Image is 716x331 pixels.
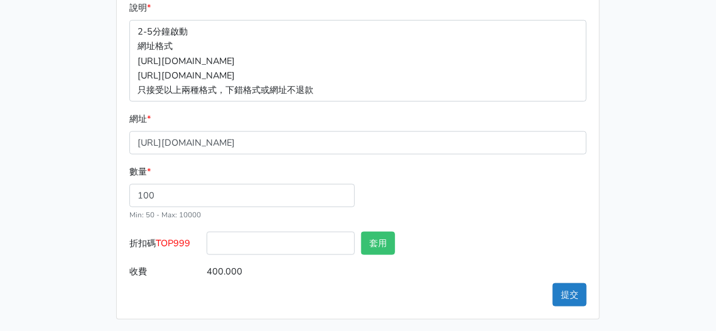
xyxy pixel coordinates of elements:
label: 收費 [126,260,203,283]
button: 提交 [553,283,587,307]
button: 套用 [361,232,395,255]
label: 折扣碼 [126,232,203,260]
p: 2-5分鐘啟動 網址格式 [URL][DOMAIN_NAME] [URL][DOMAIN_NAME] 只接受以上兩種格式，下錯格式或網址不退款 [129,20,587,101]
input: 這邊填入網址 [129,131,587,155]
small: Min: 50 - Max: 10000 [129,210,201,220]
span: TOP999 [156,237,190,249]
label: 說明 [129,1,151,15]
label: 網址 [129,112,151,126]
label: 數量 [129,165,151,179]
